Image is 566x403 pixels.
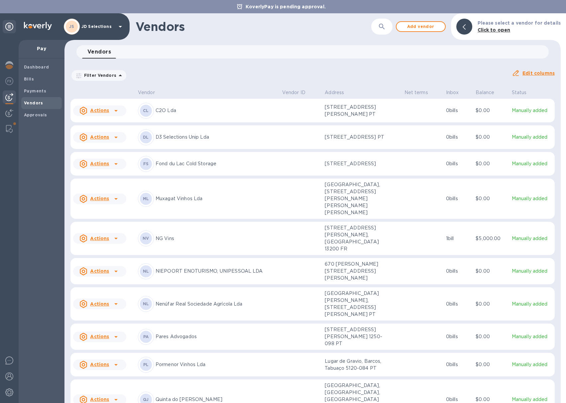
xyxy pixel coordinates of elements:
b: Please select a vendor for details [478,20,561,26]
p: $0.00 [476,333,506,340]
u: Edit columns [522,70,555,76]
p: $0.00 [476,195,506,202]
p: Balance [476,89,494,96]
p: KoverlyPay is pending approval. [242,3,329,10]
p: Manually added [512,107,552,114]
u: Actions [90,397,109,402]
p: 0 bills [446,301,470,308]
p: $0.00 [476,361,506,368]
div: Unpin categories [3,20,16,33]
p: Inbox [446,89,459,96]
p: Manually added [512,195,552,202]
p: Filter Vendors [81,72,116,78]
p: Pares Advogados [156,333,277,340]
b: PA [143,334,149,339]
p: [GEOGRAPHIC_DATA][PERSON_NAME], [STREET_ADDRESS][PERSON_NAME] PT [325,290,391,318]
p: Pormenor Vinhos Lda [156,361,277,368]
p: 0 bills [446,268,470,275]
p: Quinta do [PERSON_NAME] [156,396,277,403]
b: Bills [24,76,34,81]
u: Actions [90,362,109,367]
u: Actions [90,161,109,166]
p: 0 bills [446,160,470,167]
p: Vendor [138,89,155,96]
p: Manually added [512,301,552,308]
p: $0.00 [476,107,506,114]
span: Net terms [404,89,437,96]
p: C2O Lda [156,107,277,114]
b: ML [143,196,149,201]
b: NL [143,301,149,306]
p: Manually added [512,396,552,403]
u: Actions [90,134,109,140]
p: $0.00 [476,396,506,403]
p: $0.00 [476,268,506,275]
p: 0 bills [446,195,470,202]
img: Logo [24,22,52,30]
p: D3 Selections Unip Lda [156,134,277,141]
u: Actions [90,196,109,201]
u: Actions [90,236,109,241]
u: Actions [90,334,109,339]
b: FS [143,161,149,166]
p: Manually added [512,268,552,275]
span: Vendors [87,47,111,57]
span: Inbox [446,89,468,96]
p: 0 bills [446,134,470,141]
p: 0 bills [446,333,470,340]
p: $5,000.00 [476,235,506,242]
p: Address [325,89,344,96]
p: 1 bill [446,235,470,242]
p: Manually added [512,361,552,368]
p: $0.00 [476,134,506,141]
p: JD Selections [81,24,115,29]
span: Vendor [138,89,164,96]
b: Payments [24,88,46,93]
b: CL [143,108,149,113]
b: NL [143,269,149,274]
u: Actions [90,268,109,274]
b: DL [143,135,149,140]
p: 0 bills [446,361,470,368]
p: Pay [24,45,59,52]
span: Vendor ID [282,89,314,96]
img: Foreign exchange [5,77,13,85]
p: 670 [PERSON_NAME][STREET_ADDRESS][PERSON_NAME] [325,261,391,282]
p: Manually added [512,134,552,141]
b: NV [143,236,149,241]
p: Muxagat Vinhos Lda [156,195,277,202]
p: [STREET_ADDRESS][PERSON_NAME], [GEOGRAPHIC_DATA] 13200 FR [325,224,391,252]
p: Status [512,89,527,96]
p: 0 bills [446,107,470,114]
p: [STREET_ADDRESS] [325,160,391,167]
p: $0.00 [476,301,506,308]
b: QJ [143,397,149,402]
p: [STREET_ADDRESS] PT [325,134,391,141]
p: 0 bills [446,396,470,403]
p: Manually added [512,333,552,340]
b: Dashboard [24,65,49,69]
b: JS [69,24,74,29]
b: PL [143,362,149,367]
b: Approvals [24,112,47,117]
u: Actions [90,301,109,307]
b: Click to open [478,27,510,33]
p: NG Vins [156,235,277,242]
span: Balance [476,89,503,96]
p: [STREET_ADDRESS][PERSON_NAME] PT [325,104,391,118]
p: Fond du Lac Cold Storage [156,160,277,167]
b: Vendors [24,100,43,105]
h1: Vendors [136,20,371,34]
p: Nenúfar Real Sociedade Agrícola Lda [156,301,277,308]
p: Manually added [512,235,552,242]
p: $0.00 [476,160,506,167]
p: Net terms [404,89,428,96]
p: Manually added [512,160,552,167]
p: NIEPOORT ENOTURISMO, UNIPESSOAL LDA [156,268,277,275]
p: Vendor ID [282,89,305,96]
span: Address [325,89,353,96]
u: Actions [90,108,109,113]
p: [STREET_ADDRESS][PERSON_NAME] 1250-098 PT [325,326,391,347]
p: Lugar de Gravio, Barcos, Tabuaço 5120-084 PT [325,358,391,372]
